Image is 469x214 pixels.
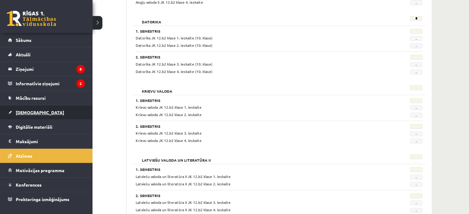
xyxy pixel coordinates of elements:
a: Atzīmes [8,149,85,163]
a: [DEMOGRAPHIC_DATA] [8,105,85,119]
span: Datorika JK 12.b2 klase 3. ieskaite (10. klase) [136,62,212,67]
span: Latviešu valoda un literatūra II JK 12.b2 klase 3. ieskaite [136,200,231,205]
span: - [410,0,422,5]
span: Krievu valoda JK 12.b2 klase 4. ieskaite [136,138,202,143]
span: Sākums [16,37,31,43]
span: Mācību resursi [16,95,46,101]
h3: 2. Semestris [136,124,373,128]
span: Datorika JK 12.b2 klase 1. ieskaite (10. klase) [136,35,212,40]
span: Digitālie materiāli [16,124,52,130]
span: - [410,43,422,48]
h3: 1. Semestris [136,167,373,172]
span: - [410,200,422,205]
span: Krievu valoda JK 12.b2 klase 3. ieskaite [136,131,202,135]
a: Digitālie materiāli [8,120,85,134]
span: Latviešu valoda un literatūra II JK 12.b2 klase 2. ieskaite [136,181,231,186]
span: - [410,36,422,41]
a: Mācību resursi [8,91,85,105]
span: - [410,139,422,143]
span: - [410,131,422,136]
a: Ziņojumi8 [8,62,85,76]
span: Konferences [16,182,42,188]
span: Proktoringa izmēģinājums [16,196,69,202]
span: Latviešu valoda un literatūra II JK 12.b2 klase 1. ieskaite [136,174,231,179]
h3: 1. Semestris [136,98,373,103]
span: - [410,175,422,180]
a: Rīgas 1. Tālmācības vidusskola [7,11,56,26]
h3: 1. Semestris [136,29,373,33]
span: - [410,70,422,75]
span: Datorika JK 12.b2 klase 2. ieskaite (10. klase) [136,43,212,48]
a: Proktoringa izmēģinājums [8,192,85,206]
a: Sākums [8,33,85,47]
span: - [410,182,422,187]
h2: Datorika [136,16,167,22]
h3: 2. Semestris [136,193,373,198]
a: Konferences [8,178,85,192]
a: Maksājumi [8,134,85,148]
span: Krievu valoda JK 12.b2 klase 2. ieskaite [136,112,202,117]
a: Aktuāli [8,47,85,62]
span: - [410,208,422,213]
legend: Maksājumi [16,134,85,148]
a: Motivācijas programma [8,163,85,177]
i: 2 [76,79,85,88]
span: - [410,113,422,118]
span: [DEMOGRAPHIC_DATA] [16,110,64,115]
span: Krievu valoda JK 12.b2 klase 1. ieskaite [136,105,202,110]
span: Motivācijas programma [16,168,64,173]
span: Latviešu valoda un literatūra II JK 12.b2 klase 4. ieskaite [136,207,231,212]
legend: Informatīvie ziņojumi [16,76,85,91]
i: 8 [76,65,85,73]
h2: Krievu valoda [136,85,179,91]
span: Datorika JK 12.b2 klase 4. ieskaite (10. klase) [136,69,212,74]
a: Informatīvie ziņojumi2 [8,76,85,91]
span: - [410,105,422,110]
span: Aktuāli [16,52,31,57]
legend: Ziņojumi [16,62,85,76]
span: Atzīmes [16,153,32,159]
h3: 2. Semestris [136,55,373,59]
h2: Latviešu valoda un literatūra II [136,154,217,160]
span: - [410,62,422,67]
